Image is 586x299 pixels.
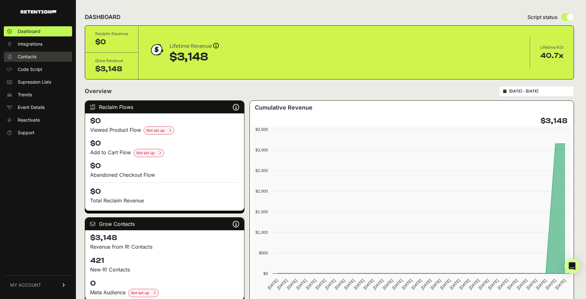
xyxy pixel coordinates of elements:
[410,278,423,290] text: [DATE]
[90,266,239,273] p: New R! Contacts
[497,278,509,290] text: [DATE]
[18,54,36,60] span: Contacts
[362,278,375,290] text: [DATE]
[305,278,317,290] text: [DATE]
[18,117,40,123] span: Reactivate
[263,271,268,276] text: $0
[286,278,298,290] text: [DATE]
[95,64,128,74] div: $3,148
[429,278,442,290] text: [DATE]
[468,278,480,290] text: [DATE]
[334,278,346,290] text: [DATE]
[18,66,42,73] span: Code Script
[4,52,72,62] a: Contacts
[4,102,72,112] a: Event Details
[343,278,356,290] text: [DATE]
[21,10,56,14] img: Retention.com
[545,278,557,290] text: [DATE]
[90,182,239,197] h4: $0
[458,278,471,290] text: [DATE]
[535,278,547,290] text: [DATE]
[439,278,452,290] text: [DATE]
[540,44,564,51] div: Lifetime ROI
[401,278,413,290] text: [DATE]
[149,42,164,58] img: dollar-coin-05c43ed7efb7bc0c12610022525b4bbbb207c7efeef5aecc26f025e68dcafac9.png
[4,77,72,87] a: Supression Lists
[516,278,528,290] text: [DATE]
[295,278,308,290] text: [DATE]
[4,90,72,100] a: Trends
[4,26,72,36] a: Dashboard
[85,101,244,113] div: Reclaim Flows
[420,278,432,290] text: [DATE]
[95,31,128,37] div: Reclaim Revenue
[353,278,365,290] text: [DATE]
[90,278,239,289] h4: 0
[4,128,72,138] a: Support
[256,127,268,132] text: $3,500
[85,87,112,96] h2: Overview
[372,278,385,290] text: [DATE]
[90,171,239,179] div: Abandoned Checkout Flow
[527,13,558,21] span: Script status
[18,28,40,35] span: Dashboard
[256,189,268,194] text: $2,000
[90,138,239,149] h4: $0
[564,258,580,274] div: Open Intercom Messenger
[85,218,244,230] div: Grow Contacts
[255,103,312,112] h3: Cumulative Revenue
[540,116,567,126] h4: $3,148
[170,51,219,63] div: $3,148
[267,278,279,290] text: [DATE]
[526,278,538,290] text: [DATE]
[324,278,336,290] text: [DATE]
[478,278,490,290] text: [DATE]
[90,161,239,171] h4: $0
[18,79,51,85] span: Supression Lists
[18,41,42,47] span: Integrations
[4,115,72,125] a: Reactivate
[90,256,239,266] h4: 421
[4,275,72,295] a: MY ACCOUNT
[256,209,268,214] text: $1,500
[449,278,461,290] text: [DATE]
[540,51,564,61] div: 40.7x
[256,230,268,235] text: $1,000
[18,92,32,98] span: Trends
[4,64,72,74] a: Code Script
[95,37,128,47] div: $0
[90,233,239,243] h4: $3,148
[18,130,34,136] span: Support
[256,168,268,173] text: $2,500
[90,289,239,297] div: Meta Audience
[391,278,404,290] text: [DATE]
[85,13,120,22] h2: DASHBOARD
[10,282,41,288] span: MY ACCOUNT
[487,278,499,290] text: [DATE]
[554,278,567,290] text: [DATE]
[170,42,219,51] div: Lifetime Revenue
[382,278,394,290] text: [DATE]
[90,243,239,251] p: Revenue from R! Contacts
[90,197,239,204] p: Total Reclaim Revenue
[4,39,72,49] a: Integrations
[259,251,268,255] text: $500
[276,278,288,290] text: [DATE]
[256,148,268,152] text: $3,000
[90,149,239,157] div: Add to Cart Flow
[315,278,327,290] text: [DATE]
[18,104,45,111] span: Event Details
[90,116,239,126] h4: $0
[506,278,519,290] text: [DATE]
[90,126,239,135] div: Viewed Product Flow
[95,58,128,64] div: Grow Revenue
